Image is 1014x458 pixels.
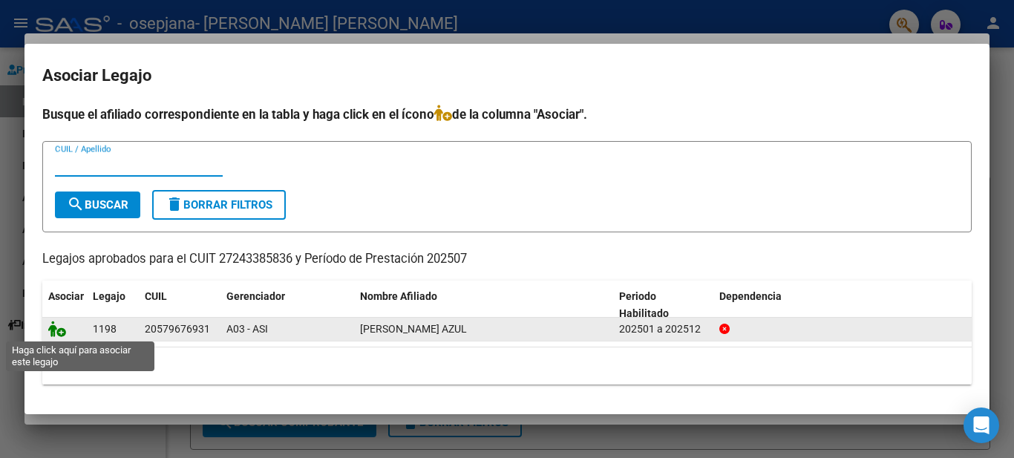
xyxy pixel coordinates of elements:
div: Open Intercom Messenger [964,408,999,443]
mat-icon: delete [166,195,183,213]
span: Legajo [93,290,125,302]
datatable-header-cell: Periodo Habilitado [613,281,713,330]
div: 1 registros [42,347,972,385]
span: Gerenciador [226,290,285,302]
span: Periodo Habilitado [619,290,669,319]
h4: Busque el afiliado correspondiente en la tabla y haga click en el ícono de la columna "Asociar". [42,105,972,124]
datatable-header-cell: Asociar [42,281,87,330]
span: Dependencia [719,290,782,302]
button: Buscar [55,192,140,218]
div: 202501 a 202512 [619,321,707,338]
datatable-header-cell: CUIL [139,281,220,330]
button: Borrar Filtros [152,190,286,220]
datatable-header-cell: Nombre Afiliado [354,281,613,330]
span: AVALOS DELFINA AZUL [360,323,467,335]
div: 20579676931 [145,321,210,338]
span: CUIL [145,290,167,302]
span: Buscar [67,198,128,212]
span: A03 - ASI [226,323,268,335]
mat-icon: search [67,195,85,213]
p: Legajos aprobados para el CUIT 27243385836 y Período de Prestación 202507 [42,250,972,269]
span: Asociar [48,290,84,302]
span: Borrar Filtros [166,198,272,212]
datatable-header-cell: Gerenciador [220,281,354,330]
span: Nombre Afiliado [360,290,437,302]
datatable-header-cell: Dependencia [713,281,972,330]
h2: Asociar Legajo [42,62,972,90]
span: 1198 [93,323,117,335]
datatable-header-cell: Legajo [87,281,139,330]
